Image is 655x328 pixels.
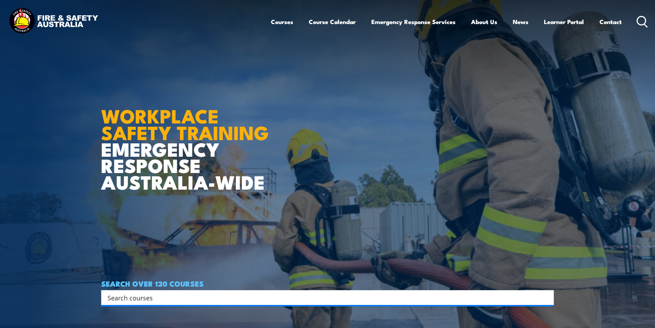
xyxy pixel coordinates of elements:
[599,12,622,31] a: Contact
[513,12,528,31] a: News
[101,90,274,190] h1: EMERGENCY RESPONSE AUSTRALIA-WIDE
[101,100,269,146] strong: WORKPLACE SAFETY TRAINING
[309,12,356,31] a: Course Calendar
[101,280,554,287] h4: SEARCH OVER 120 COURSES
[109,293,540,303] form: Search form
[271,12,293,31] a: Courses
[471,12,497,31] a: About Us
[544,12,584,31] a: Learner Portal
[108,292,538,303] input: Search input
[541,293,551,303] button: Search magnifier button
[371,12,456,31] a: Emergency Response Services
